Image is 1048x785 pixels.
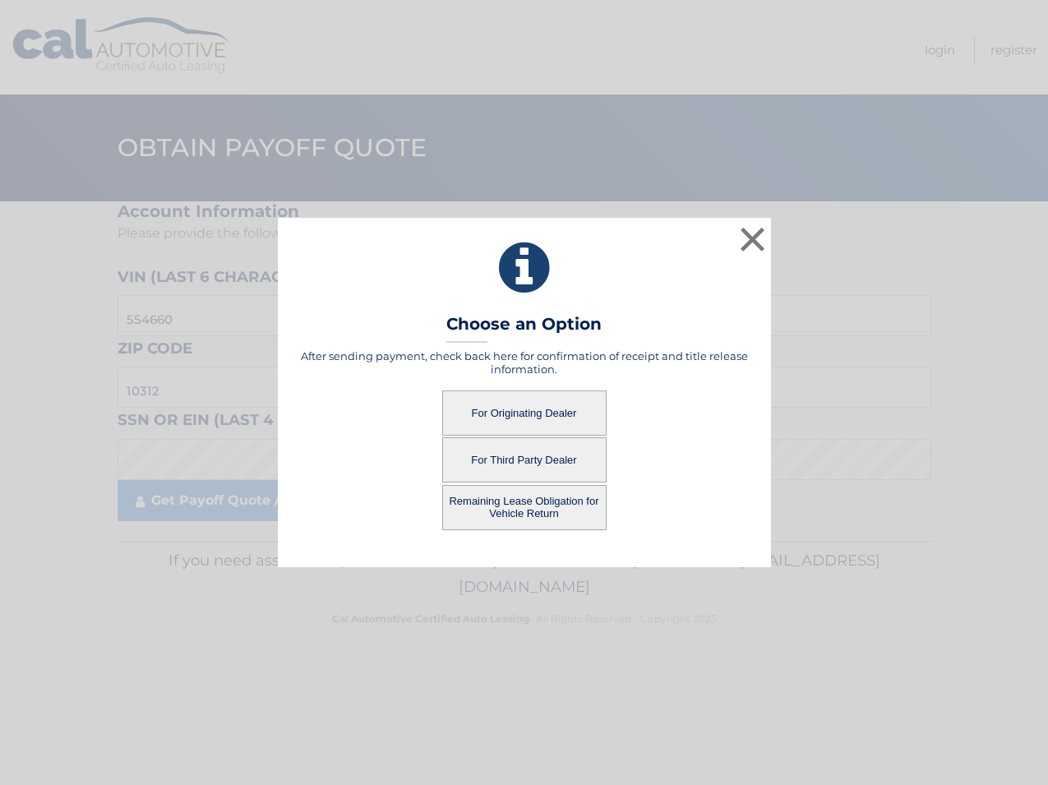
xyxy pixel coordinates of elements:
[446,314,602,343] h3: Choose an Option
[298,349,750,376] h5: After sending payment, check back here for confirmation of receipt and title release information.
[442,485,607,530] button: Remaining Lease Obligation for Vehicle Return
[442,437,607,483] button: For Third Party Dealer
[736,223,769,256] button: ×
[442,390,607,436] button: For Originating Dealer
